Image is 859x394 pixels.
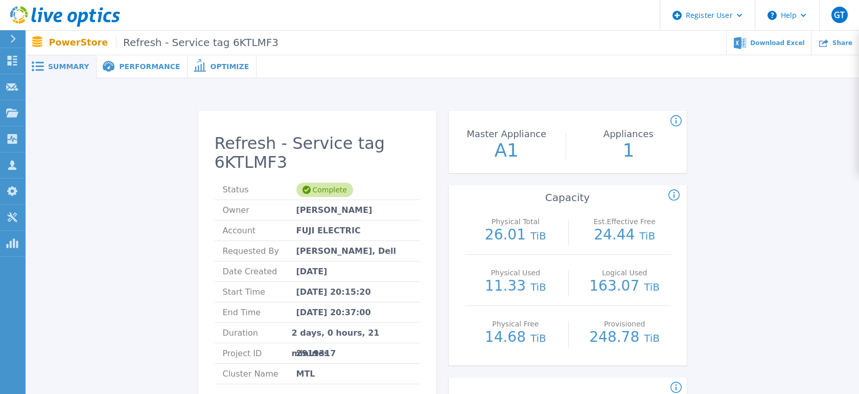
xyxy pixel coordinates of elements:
span: Optimize [210,63,249,70]
p: 11.33 [470,279,562,294]
span: TiB [530,332,546,344]
p: Physical Used [472,269,559,276]
p: A1 [449,141,564,160]
span: Account [223,221,296,240]
span: Summary [48,63,89,70]
span: Cluster Name [223,364,296,384]
h2: Refresh - Service tag 6KTLMF3 [215,134,420,172]
span: Requested By [223,241,296,261]
span: Refresh - Service tag 6KTLMF3 [116,37,278,49]
span: Owner [223,200,296,220]
p: Physical Total [472,218,559,225]
span: Start Time [223,282,296,302]
span: [DATE] [296,261,328,281]
p: Est.Effective Free [582,218,668,225]
p: 26.01 [470,228,562,243]
p: Physical Free [472,320,559,327]
p: PowerStore [49,37,278,49]
span: [DATE] 20:15:20 [296,282,371,302]
span: TiB [644,281,660,293]
span: Duration [223,323,292,343]
span: Share [832,40,852,46]
span: TiB [639,230,655,242]
p: Appliances [574,129,683,139]
p: Logical Used [582,269,668,276]
span: 2919317 [296,343,336,363]
span: TiB [644,332,660,344]
p: 24.44 [579,228,670,243]
p: 248.78 [579,330,670,345]
span: FUJI ELECTRIC [296,221,361,240]
span: 2 days, 0 hours, 21 minutes [292,323,412,343]
span: Project ID [223,343,296,363]
p: 1 [571,141,686,160]
span: Download Excel [750,40,804,46]
p: Provisioned [582,320,668,327]
span: TiB [530,281,546,293]
span: MTL [296,364,315,384]
span: End Time [223,302,296,322]
p: 163.07 [579,279,670,294]
span: [PERSON_NAME] [296,200,373,220]
span: [PERSON_NAME], Dell [296,241,397,261]
span: [DATE] 20:37:00 [296,302,371,322]
span: Performance [119,63,180,70]
span: Date Created [223,261,296,281]
p: 14.68 [470,330,562,345]
span: GT [834,11,845,19]
span: Status [223,180,296,200]
div: Complete [296,183,353,197]
span: TiB [530,230,546,242]
p: Master Appliance [452,129,561,139]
